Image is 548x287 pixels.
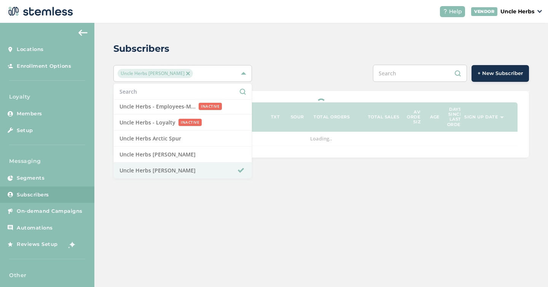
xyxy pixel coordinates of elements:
[510,250,548,287] iframe: Chat Widget
[119,88,246,96] input: Search
[114,131,252,147] li: Uncle Herbs Arctic Spur
[118,69,193,78] span: Uncle Herbs [PERSON_NAME]
[186,72,190,75] img: icon-close-accent-8a337256.svg
[113,42,169,56] h2: Subscribers
[17,110,42,118] span: Members
[17,46,44,53] span: Locations
[17,241,58,248] span: Reviews Setup
[17,224,53,232] span: Automations
[17,174,45,182] span: Segments
[471,7,497,16] div: VENDOR
[64,237,79,252] img: glitter-stars-b7820f95.gif
[119,118,175,126] span: Uncle Herbs - Loyalty
[373,65,467,82] input: Search
[114,147,252,163] li: Uncle Herbs [PERSON_NAME]
[119,102,196,110] span: Uncle Herbs - Employees-Managers
[478,70,523,77] span: + New Subscriber
[178,119,202,126] small: INACTIVE
[199,103,222,110] small: INACTIVE
[472,65,529,82] button: + New Subscriber
[17,127,33,134] span: Setup
[449,8,462,16] span: Help
[17,62,71,70] span: Enrollment Options
[17,207,83,215] span: On-demand Campaigns
[537,10,542,13] img: icon_down-arrow-small-66adaf34.svg
[114,163,252,178] li: Uncle Herbs [PERSON_NAME]
[500,8,534,16] p: Uncle Herbs
[17,191,49,199] span: Subscribers
[443,9,448,14] img: icon-help-white-03924b79.svg
[78,30,88,36] img: icon-arrow-back-accent-c549486e.svg
[6,4,73,19] img: logo-dark-0685b13c.svg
